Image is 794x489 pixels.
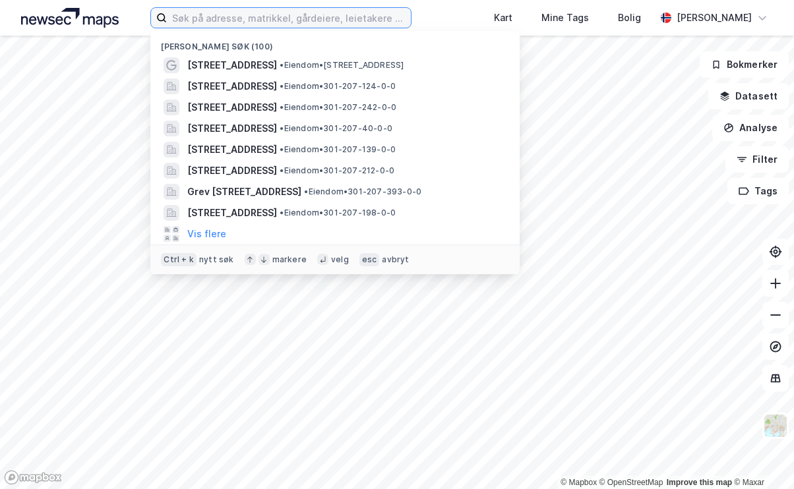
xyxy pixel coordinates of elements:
span: • [280,123,284,133]
span: [STREET_ADDRESS] [187,163,277,179]
span: Grev [STREET_ADDRESS] [187,184,301,200]
span: • [304,187,308,196]
span: Eiendom • 301-207-212-0-0 [280,165,394,176]
button: Bokmerker [700,51,789,78]
span: [STREET_ADDRESS] [187,142,277,158]
div: Ctrl + k [161,253,197,266]
button: Tags [727,178,789,204]
span: Eiendom • 301-207-40-0-0 [280,123,392,134]
div: Mine Tags [541,10,589,26]
div: avbryt [382,254,409,265]
span: [STREET_ADDRESS] [187,121,277,136]
span: • [280,165,284,175]
span: • [280,102,284,112]
span: Eiendom • 301-207-242-0-0 [280,102,396,113]
button: Analyse [712,115,789,141]
img: Z [763,413,788,438]
div: nytt søk [199,254,234,265]
span: [STREET_ADDRESS] [187,100,277,115]
span: Eiendom • 301-207-393-0-0 [304,187,421,197]
iframe: Chat Widget [728,426,794,489]
span: • [280,144,284,154]
span: Eiendom • 301-207-124-0-0 [280,81,396,92]
a: Improve this map [667,478,732,487]
button: Datasett [708,83,789,109]
span: Eiendom • 301-207-139-0-0 [280,144,396,155]
div: [PERSON_NAME] søk (100) [150,31,520,55]
span: Eiendom • 301-207-198-0-0 [280,208,396,218]
button: Filter [725,146,789,173]
span: [STREET_ADDRESS] [187,57,277,73]
div: velg [331,254,349,265]
span: • [280,60,284,70]
button: Vis flere [187,226,226,242]
span: Eiendom • [STREET_ADDRESS] [280,60,404,71]
span: [STREET_ADDRESS] [187,78,277,94]
div: esc [359,253,380,266]
span: [STREET_ADDRESS] [187,205,277,221]
a: OpenStreetMap [599,478,663,487]
span: • [280,81,284,91]
div: Kart [494,10,512,26]
div: [PERSON_NAME] [677,10,752,26]
img: logo.a4113a55bc3d86da70a041830d287a7e.svg [21,8,119,28]
a: Mapbox [561,478,597,487]
input: Søk på adresse, matrikkel, gårdeiere, leietakere eller personer [167,8,411,28]
span: • [280,208,284,217]
div: markere [272,254,307,265]
div: Bolig [618,10,641,26]
a: Mapbox homepage [4,470,62,485]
